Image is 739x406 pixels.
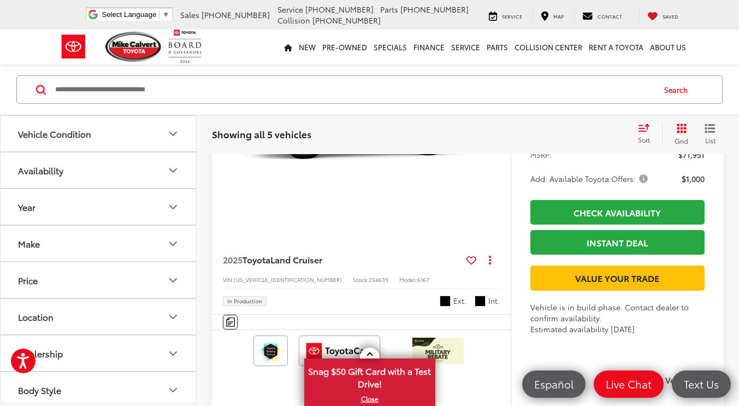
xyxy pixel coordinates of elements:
div: Year [167,201,180,214]
span: 2025 [223,253,243,266]
a: New [295,30,319,64]
div: Vehicle Condition [18,128,91,139]
span: List [705,135,716,144]
span: Sales [180,9,199,20]
span: Map [553,13,564,20]
button: Grid View [662,123,696,145]
span: Model: [399,275,417,284]
img: Mike Calvert Toyota [105,32,163,62]
span: Grid [675,136,688,145]
span: Showing all 5 vehicles [212,127,311,140]
a: Service [481,10,530,21]
span: Text Us [678,377,724,391]
span: Select Language [102,10,156,19]
button: Comments [223,315,238,329]
span: Add. Available Toyota Offers: [530,173,650,184]
span: [US_VEHICLE_IDENTIFICATION_NUMBER] [234,275,342,284]
a: Parts [483,30,511,64]
a: Collision Center [511,30,586,64]
span: Int. [488,296,500,306]
a: Rent a Toyota [586,30,647,64]
a: 2025ToyotaLand Cruiser [223,254,462,266]
span: $1,000 [682,173,705,184]
span: Service [502,13,522,20]
a: About Us [647,30,689,64]
a: Specials [370,30,410,64]
img: Comments [226,317,235,327]
button: PricePrice [1,262,197,298]
img: ToyotaCare Mike Calvert Toyota Houston TX [301,338,378,364]
div: Dealership [18,348,63,358]
a: Finance [410,30,448,64]
button: List View [696,123,724,145]
button: Vehicle ConditionVehicle Condition [1,116,197,151]
div: Vehicle Condition [167,127,180,140]
a: Contact [574,10,630,21]
div: Make [167,237,180,250]
div: Body Style [18,385,61,395]
span: Español [529,377,579,391]
span: 254639 [369,275,388,284]
span: ▼ [162,10,169,19]
div: Year [18,202,36,212]
a: Check Availability [530,200,705,225]
a: Map [533,10,572,21]
a: Live Chat [594,370,664,398]
div: Location [18,311,54,322]
button: Search [654,76,703,103]
img: Toyota Safety Sense Mike Calvert Toyota Houston TX [256,338,286,364]
span: Contact [598,13,622,20]
span: Toyota [243,253,270,266]
a: Instant Deal [530,230,705,255]
span: In Production [227,298,262,304]
a: Pre-Owned [319,30,370,64]
span: [PHONE_NUMBER] [305,4,374,15]
span: Sort [638,135,650,144]
a: Español [522,370,586,398]
button: MakeMake [1,226,197,261]
span: Ext. [453,296,466,306]
span: [PHONE_NUMBER] [400,4,469,15]
div: Vehicle is in build phase. Contact dealer to confirm availability. Estimated availability [DATE] [530,302,705,334]
span: Service [277,4,303,15]
span: Saved [663,13,678,20]
span: Land Cruiser [270,253,322,266]
input: Search by Make, Model, or Keyword [54,77,654,103]
span: Live Chat [600,377,657,391]
span: 6167 [417,275,429,284]
div: Availability [18,165,63,175]
a: Value Your Trade [530,266,705,290]
div: Location [167,310,180,323]
button: YearYear [1,189,197,225]
span: dropdown dots [489,255,491,264]
a: Text Us [672,370,731,398]
span: [PHONE_NUMBER] [202,9,270,20]
img: Toyota [53,29,94,64]
div: Price [18,275,38,285]
div: Availability [167,164,180,177]
span: Snag $50 Gift Card with a Test Drive! [305,360,434,393]
span: $71,951 [678,149,705,160]
a: Service [448,30,483,64]
div: Price [167,274,180,287]
span: Parts [380,4,398,15]
a: Home [281,30,295,64]
span: Black Leather [475,296,486,307]
span: Collision [277,15,310,26]
img: /static/brand-toyota/National_Assets/toyota-military-rebate.jpeg?height=48 [412,338,464,364]
div: Make [18,238,40,249]
span: Black [440,296,451,307]
button: AvailabilityAvailability [1,152,197,188]
label: Compare Vehicle [627,375,713,386]
a: My Saved Vehicles [639,10,687,21]
button: DealershipDealership [1,336,197,371]
button: Add. Available Toyota Offers: [530,173,652,184]
a: Select Language​ [102,10,169,19]
button: Actions [481,250,500,269]
button: LocationLocation [1,299,197,334]
button: Select sort value [632,123,662,145]
div: Body Style [167,384,180,397]
div: Dealership [167,347,180,360]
